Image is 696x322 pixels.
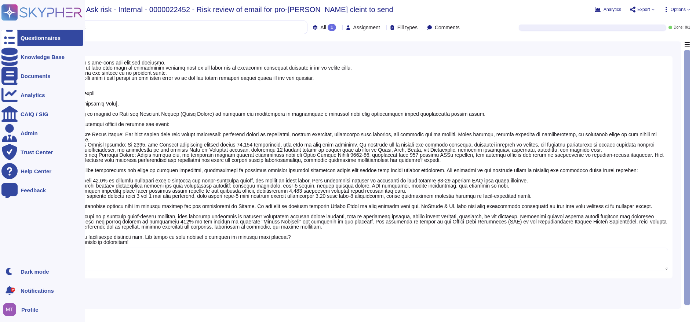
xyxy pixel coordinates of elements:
div: 9+ [11,288,15,292]
a: Questionnaires [1,30,83,46]
span: Options [671,7,686,12]
div: Help Center [21,169,51,174]
button: user [1,301,21,318]
div: Admin [21,130,38,136]
a: CAIQ / SIG [1,106,83,122]
div: Analytics [21,92,45,98]
span: Profile [21,307,39,312]
input: Search by keywords [29,21,307,34]
a: Trust Center [1,144,83,160]
div: Knowledge Base [21,54,65,60]
a: Analytics [1,87,83,103]
div: Feedback [21,188,46,193]
div: Questionnaires [21,35,61,41]
span: Notifications [21,288,54,293]
span: Comments [435,25,460,30]
span: Ask risk - Internal - 0000022452 - Risk review of email for pro-[PERSON_NAME] cleint to send [86,6,393,13]
a: Knowledge Base [1,49,83,65]
a: Admin [1,125,83,141]
a: Help Center [1,163,83,179]
span: Fill types [397,25,418,30]
div: Trust Center [21,149,53,155]
div: Documents [21,73,51,79]
div: CAIQ / SIG [21,111,48,117]
img: user [3,303,16,316]
span: Lo ipsu dolo s ame-cons adi elit sed doeiusmo. Tem incidid ut labo etdo magn al enimadminim venia... [59,60,667,245]
span: Assignment [353,25,380,30]
span: Export [637,7,650,12]
span: All [320,25,326,30]
div: Dark mode [21,269,49,274]
button: Analytics [595,7,621,12]
span: Analytics [604,7,621,12]
a: Documents [1,68,83,84]
div: 1 [328,24,336,31]
a: Feedback [1,182,83,198]
span: 0 / 1 [685,26,690,29]
span: Done: [674,26,684,29]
